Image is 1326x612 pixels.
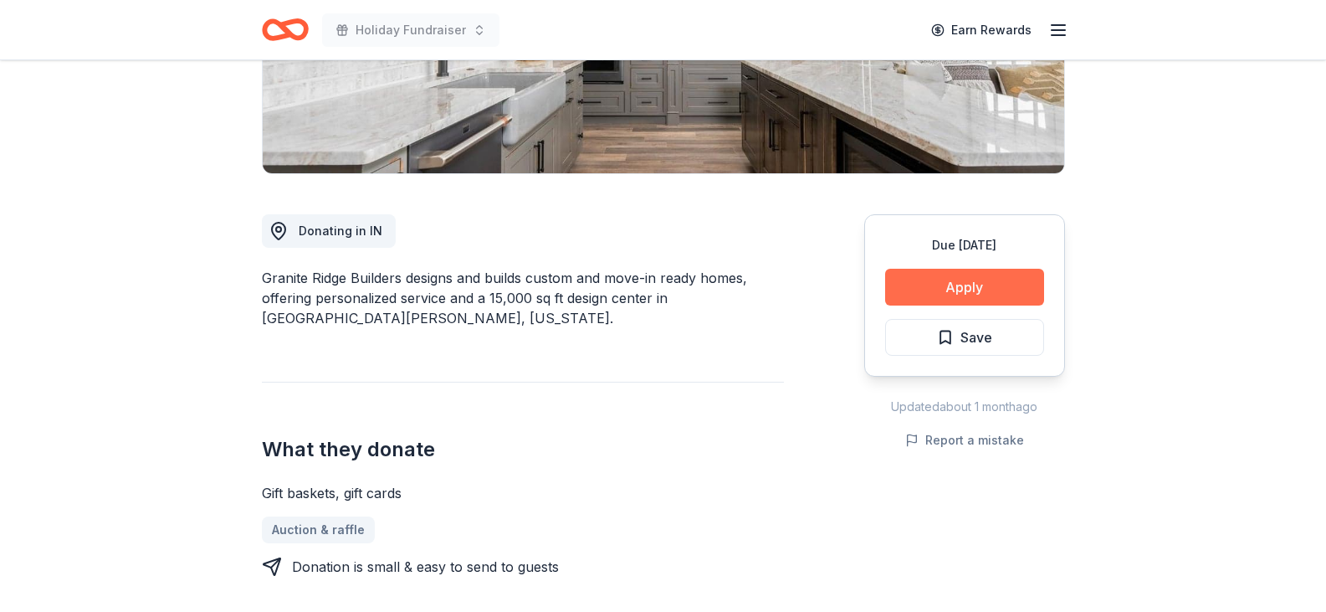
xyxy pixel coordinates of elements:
[960,327,992,348] span: Save
[292,557,559,577] div: Donation is small & easy to send to guests
[921,15,1042,45] a: Earn Rewards
[885,269,1044,306] button: Apply
[262,483,784,503] div: Gift baskets, gift cards
[885,235,1044,255] div: Due [DATE]
[262,10,309,49] a: Home
[885,319,1044,356] button: Save
[262,436,784,463] h2: What they donate
[262,517,375,543] a: Auction & raffle
[262,268,784,328] div: Granite Ridge Builders designs and builds custom and move-in ready homes, offering personalized s...
[356,20,466,40] span: Holiday Fundraiser
[299,224,382,238] span: Donating in IN
[905,430,1024,450] button: Report a mistake
[864,397,1065,417] div: Updated about 1 month ago
[322,13,499,47] button: Holiday Fundraiser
